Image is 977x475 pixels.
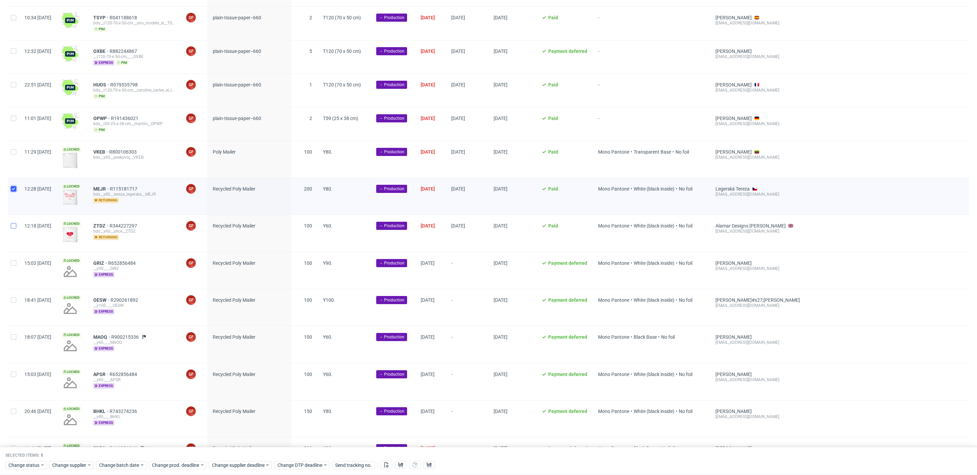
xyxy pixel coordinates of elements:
span: [DATE] [494,48,507,54]
span: plain-tissue-paper--660 [213,116,261,121]
span: Recycled Poly Mailer [213,260,255,266]
span: Locked [62,369,81,375]
span: 11:41 [DATE] [24,446,51,451]
span: express [93,420,114,425]
img: no_design.png [62,338,78,354]
span: → Production [379,82,404,88]
img: wHgJFi1I6lmhQAAAABJRU5ErkJggg== [62,79,78,96]
span: R800106303 [109,149,138,155]
span: • [671,149,675,155]
span: - [451,446,483,466]
span: 500 [304,446,312,451]
span: • [674,297,679,303]
span: Payment deferred [548,297,587,303]
figcaption: GF [186,13,196,22]
span: Locked [62,147,81,152]
span: • [629,409,634,414]
span: Locked [62,332,81,338]
span: → Production [379,115,404,121]
span: Paid [548,15,558,20]
div: bds__y60__alice__ZTDZ [93,229,175,234]
span: ZTDZ [93,223,110,229]
span: Y80. [323,149,332,155]
figcaption: GF [186,443,196,453]
span: • [629,260,634,266]
span: • [674,186,679,192]
a: R652856484 [110,372,138,377]
figcaption: GF [186,80,196,90]
span: White (black inside) [634,223,674,229]
a: [PERSON_NAME] [715,334,752,340]
span: Y100. [323,297,335,303]
span: pim [93,127,106,133]
figcaption: GF [186,46,196,56]
a: [PERSON_NAME] [715,48,752,54]
a: Legerská Tereza [715,186,750,192]
a: R444886066 [110,446,138,451]
img: version_two_editor_design [62,152,78,169]
span: → Production [379,334,404,340]
span: Y60. [323,372,332,377]
a: [PERSON_NAME] [715,260,752,266]
a: R041188618 [110,15,138,20]
a: HUOS [93,82,110,87]
a: TSYP [93,15,110,20]
span: [DATE] [451,223,465,229]
span: [DATE] [421,260,435,266]
span: returning [93,198,119,203]
div: __y100____OESW [93,303,175,308]
span: Payment deferred [548,260,587,266]
span: express [93,272,114,277]
figcaption: GF [186,370,196,379]
a: FBTQ [93,446,110,451]
span: [DATE] [421,446,435,451]
span: → Production [379,371,404,377]
span: 100 [304,297,312,303]
span: plain-tissue-paper--660 [213,82,261,87]
span: [DATE] [494,334,507,340]
span: 200 [304,186,312,192]
a: VKEB [93,149,109,155]
figcaption: GF [186,332,196,342]
span: R743274236 [110,409,138,414]
span: [DATE] [421,297,435,303]
span: • [629,446,634,451]
span: [DATE] [421,82,435,87]
div: bds__t120-70-x-50-cm__caroline_carlier_ei_les_coffrets_minisson__HUOS [93,87,175,93]
span: plain-tissue-paper--660 [213,48,261,54]
span: No foil [679,223,692,229]
span: [DATE] [421,116,435,121]
span: 100 [304,149,312,155]
span: 10:34 [DATE] [24,15,51,20]
a: MEJR [93,186,110,192]
span: Recycled Poly Mailer [213,372,255,377]
span: [DATE] [494,149,507,155]
div: bds__t120-70-x-50-cm__uno_models_sl__TSYP [93,20,175,26]
div: [EMAIL_ADDRESS][DOMAIN_NAME] [715,303,841,308]
span: No foil [675,149,689,155]
a: OPWP [93,116,111,121]
img: version_two_editor_design.png [62,189,78,205]
a: [PERSON_NAME] [715,372,752,377]
span: express [93,383,114,389]
span: Send tracking no. [335,463,372,468]
a: R652856484 [108,260,137,266]
span: Locked [62,406,81,412]
a: Alamar Designs [PERSON_NAME] [715,223,786,229]
div: bds__y80__peskovoj__VKEB [93,155,175,160]
span: 100 [304,334,312,340]
div: [EMAIL_ADDRESS][DOMAIN_NAME] [715,229,841,234]
span: [DATE] [494,116,507,121]
div: [EMAIL_ADDRESS][DOMAIN_NAME] [715,20,841,26]
span: [DATE] [421,334,435,340]
a: R079535798 [110,82,139,87]
a: [PERSON_NAME]#x27;[PERSON_NAME] [715,297,800,303]
span: - [598,15,705,32]
div: __y60____APSR [93,377,175,382]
